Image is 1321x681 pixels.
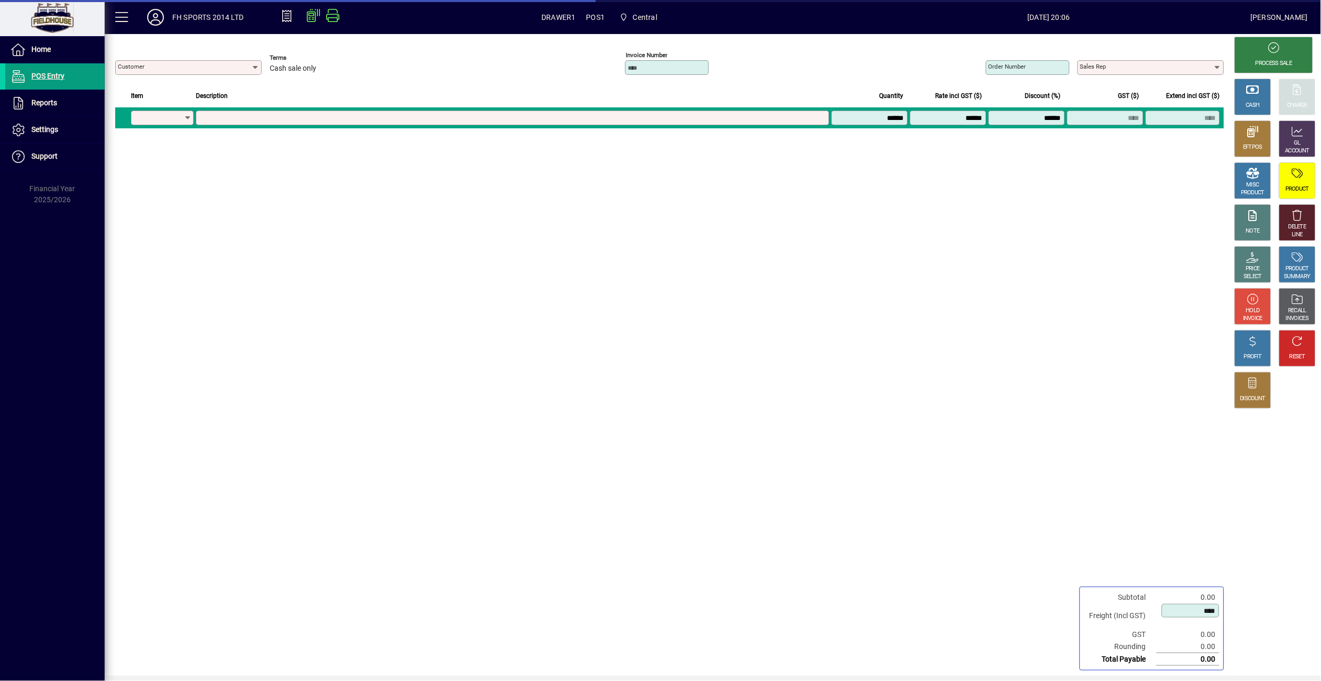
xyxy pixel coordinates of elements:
[270,64,316,73] span: Cash sale only
[626,51,668,59] mat-label: Invoice number
[1284,273,1311,281] div: SUMMARY
[1241,189,1264,197] div: PRODUCT
[1246,265,1260,273] div: PRICE
[989,63,1026,70] mat-label: Order number
[270,54,332,61] span: Terms
[1244,273,1262,281] div: SELECT
[1289,307,1307,315] div: RECALL
[1084,603,1157,629] td: Freight (Incl GST)
[1285,265,1309,273] div: PRODUCT
[5,144,105,170] a: Support
[880,90,904,102] span: Quantity
[31,98,57,107] span: Reports
[1285,147,1309,155] div: ACCOUNT
[5,117,105,143] a: Settings
[1244,353,1262,361] div: PROFIT
[1286,315,1308,323] div: INVOICES
[1167,90,1220,102] span: Extend incl GST ($)
[1157,653,1219,666] td: 0.00
[1084,641,1157,653] td: Rounding
[936,90,982,102] span: Rate incl GST ($)
[1157,641,1219,653] td: 0.00
[1243,315,1262,323] div: INVOICE
[1084,629,1157,641] td: GST
[1294,139,1301,147] div: GL
[1289,223,1306,231] div: DELETE
[633,9,657,26] span: Central
[1251,9,1308,26] div: [PERSON_NAME]
[1246,102,1260,109] div: CASH
[1157,629,1219,641] td: 0.00
[196,90,228,102] span: Description
[172,9,243,26] div: FH SPORTS 2014 LTD
[615,8,661,27] span: Central
[118,63,145,70] mat-label: Customer
[1080,63,1106,70] mat-label: Sales rep
[1247,181,1259,189] div: MISC
[31,152,58,160] span: Support
[139,8,172,27] button: Profile
[847,9,1251,26] span: [DATE] 20:06
[1292,231,1303,239] div: LINE
[1157,591,1219,603] td: 0.00
[1256,60,1292,68] div: PROCESS SALE
[1240,395,1266,403] div: DISCOUNT
[541,9,575,26] span: DRAWER1
[31,72,64,80] span: POS Entry
[1084,591,1157,603] td: Subtotal
[1244,144,1263,151] div: EFTPOS
[1246,227,1260,235] div: NOTE
[1246,307,1260,315] div: HOLD
[1118,90,1139,102] span: GST ($)
[1084,653,1157,666] td: Total Payable
[1287,102,1308,109] div: CHARGE
[131,90,143,102] span: Item
[5,90,105,116] a: Reports
[31,45,51,53] span: Home
[1285,185,1309,193] div: PRODUCT
[31,125,58,134] span: Settings
[1025,90,1061,102] span: Discount (%)
[586,9,605,26] span: POS1
[5,37,105,63] a: Home
[1290,353,1305,361] div: RESET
